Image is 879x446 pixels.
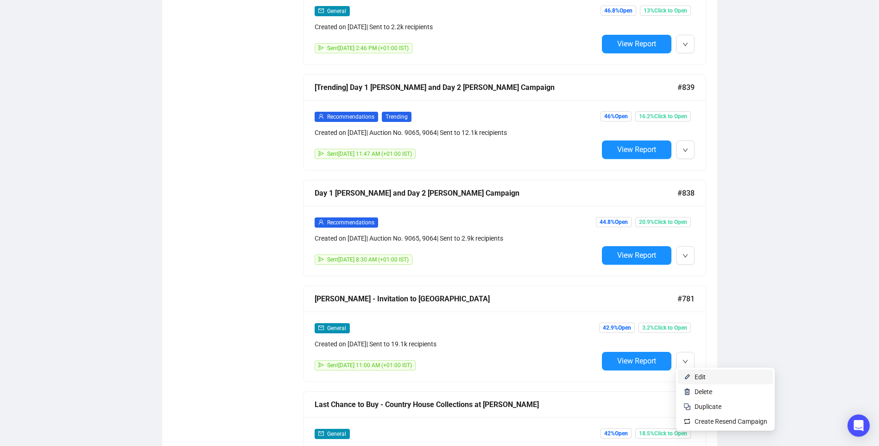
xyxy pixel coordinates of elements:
div: Created on [DATE] | Auction No. 9065, 9064 | Sent to 12.1k recipients [315,127,598,138]
span: View Report [617,145,656,154]
span: 18.5% Click to Open [635,428,691,439]
span: send [318,256,324,262]
span: Sent [DATE] 11:00 AM (+01:00 IST) [327,362,412,369]
span: mail [318,8,324,13]
span: 44.8% Open [596,217,632,227]
span: send [318,362,324,368]
span: 42% Open [601,428,632,439]
span: down [683,42,688,47]
span: #781 [677,293,695,305]
div: [PERSON_NAME] - Invitation to [GEOGRAPHIC_DATA] [315,293,677,305]
div: Created on [DATE] | Sent to 2.2k recipients [315,22,598,32]
span: down [683,253,688,259]
span: Sent [DATE] 11:47 AM (+01:00 IST) [327,151,412,157]
button: View Report [602,140,671,159]
span: 16.2% Click to Open [635,111,691,121]
a: Day 1 [PERSON_NAME] and Day 2 [PERSON_NAME] Campaign#838userRecommendationsCreated on [DATE]| Auc... [303,180,706,276]
button: View Report [602,246,671,265]
span: View Report [617,251,656,260]
span: Create Resend Campaign [695,418,767,425]
span: 46% Open [601,111,632,121]
span: 3.2% Click to Open [639,323,691,333]
img: svg+xml;base64,PHN2ZyB4bWxucz0iaHR0cDovL3d3dy53My5vcmcvMjAwMC9zdmciIHhtbG5zOnhsaW5rPSJodHRwOi8vd3... [683,388,691,395]
span: down [683,147,688,153]
span: #839 [677,82,695,93]
button: View Report [602,35,671,53]
div: Last Chance to Buy - Country House Collections at [PERSON_NAME] [315,399,677,410]
span: Edit [695,373,706,381]
img: retweet.svg [683,418,691,425]
span: View Report [617,39,656,48]
div: Day 1 [PERSON_NAME] and Day 2 [PERSON_NAME] Campaign [315,187,677,199]
span: View Report [617,357,656,365]
span: mail [318,431,324,436]
span: 42.9% Open [599,323,635,333]
div: Open Intercom Messenger [847,414,870,437]
button: View Report [602,352,671,370]
span: Recommendations [327,114,374,120]
span: General [327,325,346,331]
span: Sent [DATE] 8:30 AM (+01:00 IST) [327,256,409,263]
a: [PERSON_NAME] - Invitation to [GEOGRAPHIC_DATA]#781mailGeneralCreated on [DATE]| Sent to 19.1k re... [303,286,706,382]
span: Trending [382,112,411,122]
span: mail [318,325,324,331]
span: 13% Click to Open [640,6,691,16]
span: 46.8% Open [601,6,636,16]
span: Delete [695,388,712,395]
img: svg+xml;base64,PHN2ZyB4bWxucz0iaHR0cDovL3d3dy53My5vcmcvMjAwMC9zdmciIHdpZHRoPSIyNCIgaGVpZ2h0PSIyNC... [683,403,691,410]
span: send [318,151,324,156]
div: Created on [DATE] | Auction No. 9065, 9064 | Sent to 2.9k recipients [315,233,598,243]
span: user [318,114,324,119]
span: General [327,8,346,14]
span: General [327,431,346,437]
span: 20.9% Click to Open [635,217,691,227]
span: #838 [677,187,695,199]
span: Sent [DATE] 2:46 PM (+01:00 IST) [327,45,409,51]
span: Duplicate [695,403,721,410]
div: Created on [DATE] | Sent to 19.1k recipients [315,339,598,349]
span: Recommendations [327,219,374,226]
a: [Trending] Day 1 [PERSON_NAME] and Day 2 [PERSON_NAME] Campaign#839userRecommendationsTrendingCre... [303,74,706,171]
img: svg+xml;base64,PHN2ZyB4bWxucz0iaHR0cDovL3d3dy53My5vcmcvMjAwMC9zdmciIHhtbG5zOnhsaW5rPSJodHRwOi8vd3... [683,373,691,381]
div: [Trending] Day 1 [PERSON_NAME] and Day 2 [PERSON_NAME] Campaign [315,82,677,93]
span: down [683,359,688,364]
span: user [318,219,324,225]
span: send [318,45,324,51]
